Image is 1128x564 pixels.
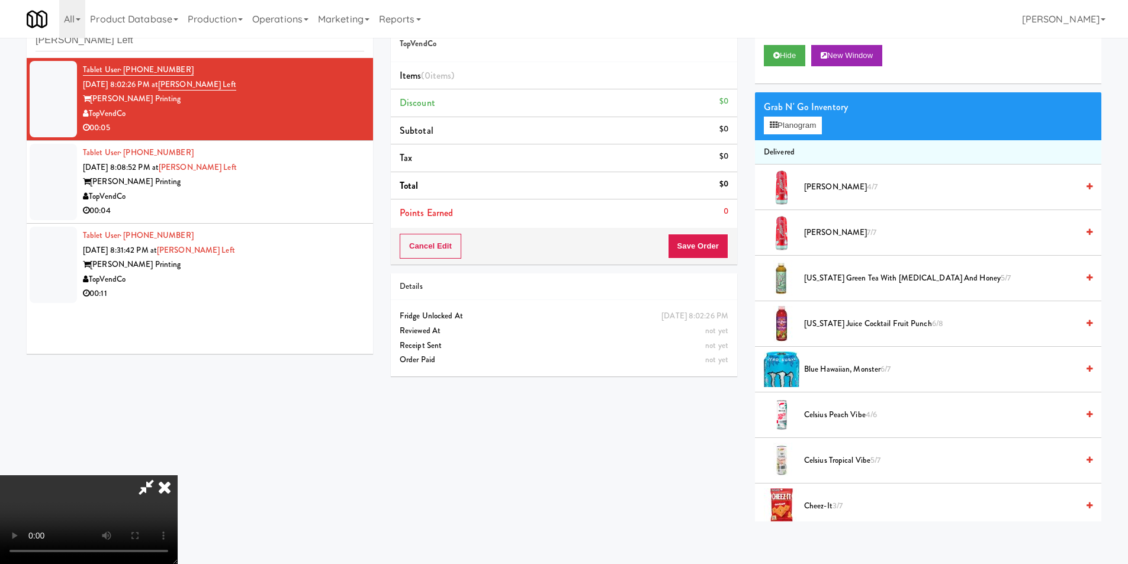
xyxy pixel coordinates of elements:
[83,244,157,256] span: [DATE] 8:31:42 PM at
[724,204,728,219] div: 0
[719,94,728,109] div: $0
[811,45,882,66] button: New Window
[27,58,373,141] li: Tablet User· [PHONE_NUMBER][DATE] 8:02:26 PM at[PERSON_NAME] Left[PERSON_NAME] PrintingTopVendCo0...
[764,45,805,66] button: Hide
[400,179,419,192] span: Total
[83,175,364,189] div: [PERSON_NAME] Printing
[705,354,728,365] span: not yet
[719,177,728,192] div: $0
[158,79,236,91] a: [PERSON_NAME] Left
[804,180,1078,195] span: [PERSON_NAME]
[83,79,158,90] span: [DATE] 8:02:26 PM at
[430,69,452,82] ng-pluralize: items
[400,151,412,165] span: Tax
[83,162,159,173] span: [DATE] 8:08:52 PM at
[400,96,435,109] span: Discount
[83,121,364,136] div: 00:05
[661,309,728,324] div: [DATE] 8:02:26 PM
[764,117,822,134] button: Planogram
[799,271,1092,286] div: [US_STATE] Green Tea with [MEDICAL_DATA] and Honey5/7
[400,309,728,324] div: Fridge Unlocked At
[799,408,1092,423] div: Celsius Peach Vibe4/6
[27,141,373,224] li: Tablet User· [PHONE_NUMBER][DATE] 8:08:52 PM at[PERSON_NAME] Left[PERSON_NAME] PrintingTopVendCo0...
[400,353,728,368] div: Order Paid
[27,9,47,30] img: Micromart
[799,453,1092,468] div: Celsius Tropical Vibe5/7
[120,147,194,158] span: · [PHONE_NUMBER]
[719,122,728,137] div: $0
[83,64,194,76] a: Tablet User· [PHONE_NUMBER]
[83,257,364,272] div: [PERSON_NAME] Printing
[867,227,876,238] span: 7/7
[804,362,1078,377] span: Blue Hawaiian, Monster
[400,69,454,82] span: Items
[705,340,728,351] span: not yet
[1001,272,1011,283] span: 5/7
[668,234,728,259] button: Save Order
[400,234,461,259] button: Cancel Edit
[804,317,1078,331] span: [US_STATE] Juice Cocktail Fruit Punch
[400,339,728,353] div: Receipt Sent
[719,149,728,164] div: $0
[804,271,1078,286] span: [US_STATE] Green Tea with [MEDICAL_DATA] and Honey
[83,107,364,121] div: TopVendCo
[755,140,1101,165] li: Delivered
[83,204,364,218] div: 00:04
[804,408,1078,423] span: Celsius Peach Vibe
[83,189,364,204] div: TopVendCo
[157,244,235,256] a: [PERSON_NAME] Left
[804,499,1078,514] span: Cheez-It
[764,98,1092,116] div: Grab N' Go Inventory
[799,225,1092,240] div: [PERSON_NAME]7/7
[400,206,453,220] span: Points Earned
[120,230,194,241] span: · [PHONE_NUMBER]
[400,324,728,339] div: Reviewed At
[159,162,237,173] a: [PERSON_NAME] Left
[866,409,877,420] span: 4/6
[799,499,1092,514] div: Cheez-It3/7
[880,363,891,375] span: 6/7
[36,30,364,51] input: Search vision orders
[83,147,194,158] a: Tablet User· [PHONE_NUMBER]
[867,181,878,192] span: 4/7
[833,500,843,511] span: 3/7
[804,453,1078,468] span: Celsius Tropical Vibe
[799,362,1092,377] div: Blue Hawaiian, Monster6/7
[932,318,943,329] span: 6/8
[705,325,728,336] span: not yet
[83,92,364,107] div: [PERSON_NAME] Printing
[120,64,194,75] span: · [PHONE_NUMBER]
[799,317,1092,331] div: [US_STATE] Juice Cocktail Fruit Punch6/8
[83,286,364,301] div: 00:11
[400,279,728,294] div: Details
[83,230,194,241] a: Tablet User· [PHONE_NUMBER]
[421,69,454,82] span: (0 )
[400,40,728,49] h5: TopVendCo
[83,272,364,287] div: TopVendCo
[804,225,1078,240] span: [PERSON_NAME]
[27,224,373,306] li: Tablet User· [PHONE_NUMBER][DATE] 8:31:42 PM at[PERSON_NAME] Left[PERSON_NAME] PrintingTopVendCo0...
[799,180,1092,195] div: [PERSON_NAME]4/7
[400,124,433,137] span: Subtotal
[870,455,880,466] span: 5/7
